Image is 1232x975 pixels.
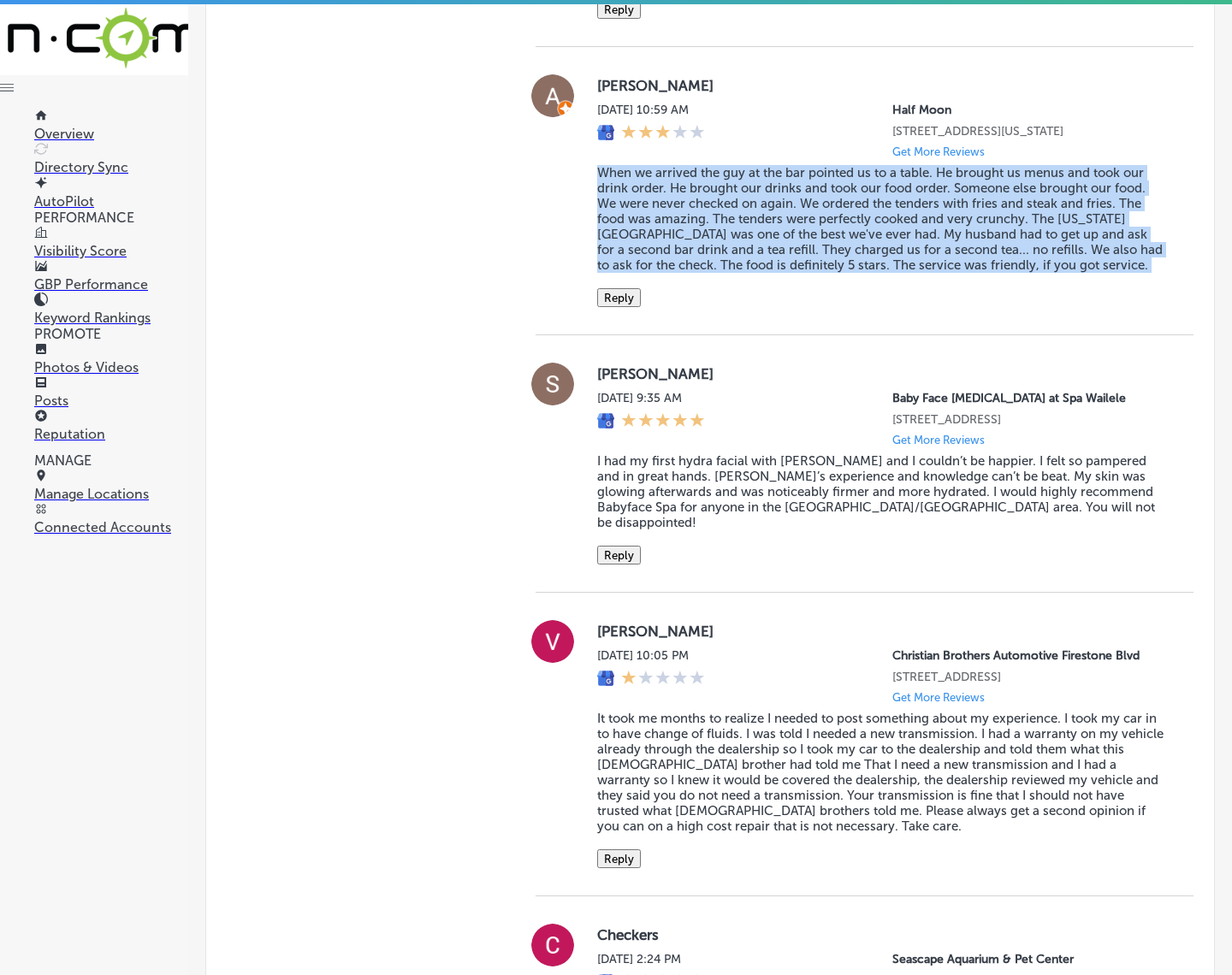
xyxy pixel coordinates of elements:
[597,365,1166,382] label: [PERSON_NAME]
[892,434,985,446] p: Get More Reviews
[621,124,705,143] div: 3 Stars
[34,410,188,442] a: Reputation
[621,670,705,688] div: 1 Star
[34,177,188,210] a: AutoPilot
[34,310,188,326] p: Keyword Rankings
[34,503,188,535] a: Connected Accounts
[34,276,188,292] p: GBP Performance
[34,519,188,535] p: Connected Accounts
[34,359,188,375] p: Photos & Videos
[34,393,188,409] p: Posts
[34,452,188,469] p: MANAGE
[597,103,705,117] label: [DATE] 10:59 AM
[34,159,188,175] p: Directory Sync
[34,426,188,442] p: Reputation
[34,326,188,342] p: PROMOTE
[597,453,1166,530] blockquote: I had my first hydra facial with [PERSON_NAME] and I couldn’t be happier. I felt so pampered and ...
[34,109,188,142] a: Overview
[34,486,188,502] p: Manage Locations
[892,670,1166,684] p: 6179 Firestone Blvd
[34,376,188,409] a: Posts
[597,546,641,564] button: Reply
[621,412,705,431] div: 5 Stars
[34,227,188,259] a: Visibility Score
[597,77,1166,94] label: [PERSON_NAME]
[597,165,1166,273] blockquote: When we arrived the guy at the bar pointed us to a table. He brought us menus and took our drink ...
[34,210,188,226] p: PERFORMANCE
[34,193,188,210] p: AutoPilot
[597,952,705,966] label: [DATE] 2:24 PM
[34,126,188,142] p: Overview
[34,343,188,375] a: Photos & Videos
[892,145,985,158] p: Get More Reviews
[892,648,1166,663] p: Christian Brothers Automotive Firestone Blvd
[597,648,705,663] label: [DATE] 10:05 PM
[892,412,1166,427] p: 1895 Youngfield St.
[892,124,1166,139] p: 50 Trinity PI
[34,293,188,326] a: Keyword Rankings
[892,691,985,704] p: Get More Reviews
[597,849,641,868] button: Reply
[892,952,1166,966] p: Seascape Aquarium & Pet Center
[597,391,705,405] label: [DATE] 9:35 AM
[892,391,1166,405] p: Baby Face Skin Care at Spa Wailele
[597,711,1166,834] blockquote: It took me months to realize I needed to post something about my experience. I took my car in to ...
[34,260,188,292] a: GBP Performance
[597,926,1166,943] label: Checkers
[597,288,641,307] button: Reply
[597,623,1166,640] label: [PERSON_NAME]
[892,103,1166,117] p: Half Moon
[34,143,188,175] a: Directory Sync
[34,243,188,259] p: Visibility Score
[34,470,188,502] a: Manage Locations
